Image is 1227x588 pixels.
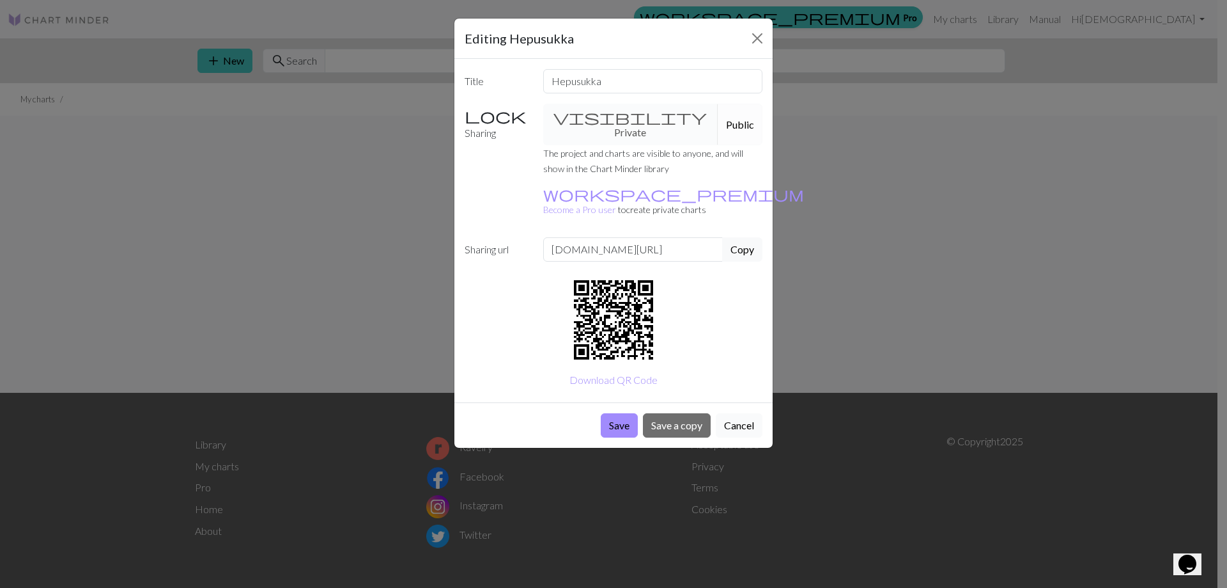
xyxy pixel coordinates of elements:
label: Sharing [457,104,536,145]
span: workspace_premium [543,185,804,203]
button: Public [718,104,762,145]
small: The project and charts are visible to anyone, and will show in the Chart Minder library [543,148,743,174]
button: Copy [722,237,762,262]
button: Save [601,413,638,438]
button: Close [747,28,768,49]
button: Download QR Code [561,368,666,392]
a: Become a Pro user [543,189,804,215]
label: Sharing url [457,237,536,262]
button: Save a copy [643,413,711,438]
button: Cancel [716,413,762,438]
small: to create private charts [543,189,804,215]
iframe: chat widget [1173,537,1214,575]
label: Title [457,69,536,93]
h5: Editing Hepusukka [465,29,574,48]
